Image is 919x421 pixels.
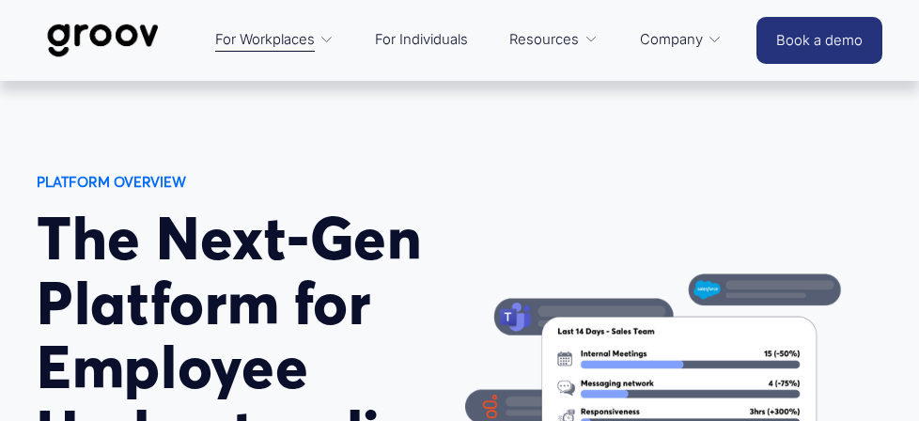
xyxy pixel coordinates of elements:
a: Book a demo [756,17,882,64]
span: Resources [509,27,579,53]
a: For Individuals [366,18,477,62]
span: Company [640,27,703,53]
a: folder dropdown [500,18,607,62]
span: For Workplaces [215,27,315,53]
a: folder dropdown [631,18,731,62]
a: folder dropdown [206,18,343,62]
img: Groov | Workplace Science Platform | Unlock Performance | Drive Results [37,9,169,71]
strong: PLATFORM OVERVIEW [37,174,186,191]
